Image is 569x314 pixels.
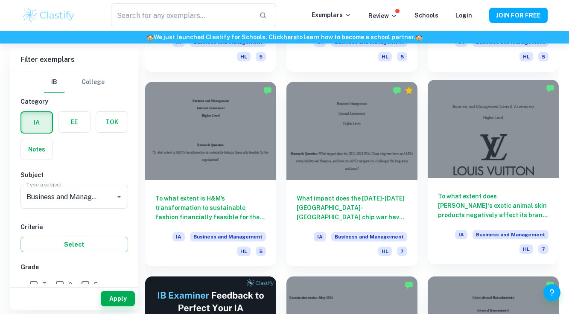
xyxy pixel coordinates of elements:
[438,192,549,220] h6: To what extent does [PERSON_NAME]‘s exotic animal skin products negatively affect its brand image...
[146,34,154,41] span: 🏫
[26,181,62,188] label: Type a subject
[58,112,90,132] button: EE
[21,139,53,160] button: Notes
[21,112,52,133] button: IA
[393,86,401,95] img: Marked
[256,247,266,256] span: 5
[378,247,392,256] span: HL
[145,82,276,266] a: To what extent is H&M’s transformation to sustainable fashion financially feasible for the organi...
[111,3,252,27] input: Search for any exemplars...
[312,10,351,20] p: Exemplars
[44,72,64,93] button: IB
[20,222,128,232] h6: Criteria
[101,291,135,306] button: Apply
[237,52,251,61] span: HL
[546,84,554,93] img: Marked
[405,281,413,289] img: Marked
[538,244,549,254] span: 7
[455,12,472,19] a: Login
[489,8,548,23] button: JOIN FOR FREE
[455,230,467,239] span: IA
[155,194,266,222] h6: To what extent is H&M’s transformation to sustainable fashion financially feasible for the organi...
[20,237,128,252] button: Select
[256,52,266,61] span: 5
[368,11,397,20] p: Review
[546,281,554,289] img: Marked
[237,247,251,256] span: HL
[331,232,407,241] span: Business and Management
[20,97,128,106] h6: Category
[10,48,138,72] h6: Filter exemplars
[283,34,297,41] a: here
[473,230,549,239] span: Business and Management
[20,170,128,180] h6: Subject
[42,280,46,290] span: 7
[428,82,559,266] a: To what extent does [PERSON_NAME]‘s exotic animal skin products negatively affect its brand image...
[263,86,272,95] img: Marked
[22,7,76,24] img: Clastify logo
[397,52,407,61] span: 5
[397,247,407,256] span: 7
[543,284,560,301] button: Help and Feedback
[414,12,438,19] a: Schools
[44,72,105,93] div: Filter type choice
[82,72,105,93] button: College
[538,52,549,61] span: 5
[415,34,423,41] span: 🏫
[190,232,266,241] span: Business and Management
[94,280,98,290] span: 5
[314,232,326,241] span: IA
[519,52,533,61] span: HL
[113,191,125,203] button: Open
[519,244,533,254] span: HL
[68,280,72,290] span: 6
[172,232,185,241] span: IA
[96,112,128,132] button: TOK
[20,262,128,272] h6: Grade
[297,194,407,222] h6: What impact does the [DATE]-[DATE] [GEOGRAPHIC_DATA]-[GEOGRAPHIC_DATA] chip war have on AMD's sus...
[2,32,567,42] h6: We just launched Clastify for Schools. Click to learn how to become a school partner.
[405,86,413,95] div: Premium
[378,52,392,61] span: HL
[286,82,417,266] a: What impact does the [DATE]-[DATE] [GEOGRAPHIC_DATA]-[GEOGRAPHIC_DATA] chip war have on AMD's sus...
